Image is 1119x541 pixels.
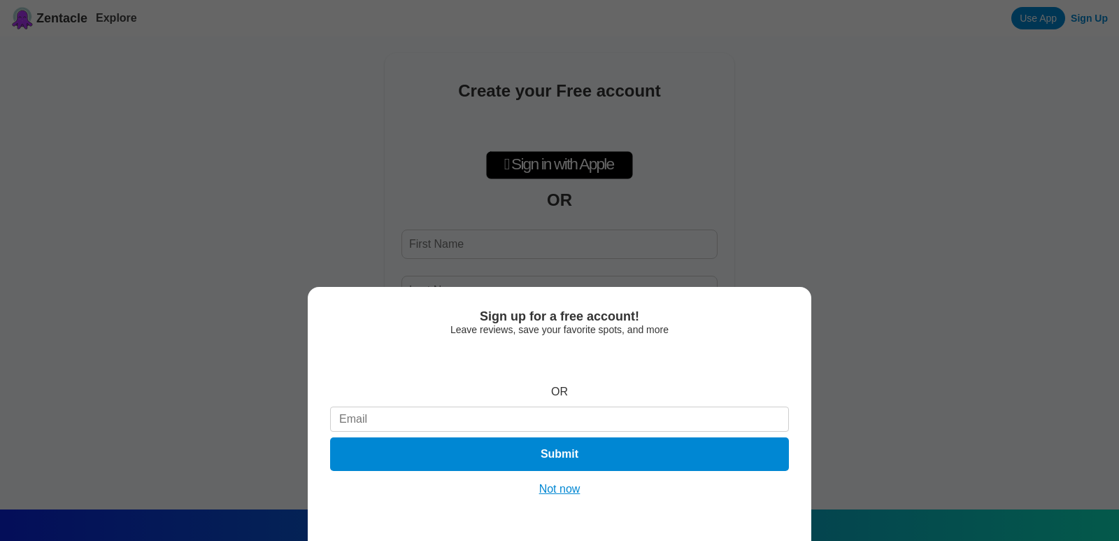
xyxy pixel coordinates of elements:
input: Email [330,407,789,432]
div: Leave reviews, save your favorite spots, and more [330,324,789,335]
div: OR [551,386,568,398]
button: Submit [330,437,789,471]
div: Sign up for a free account! [330,309,789,324]
button: Not now [535,482,585,496]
